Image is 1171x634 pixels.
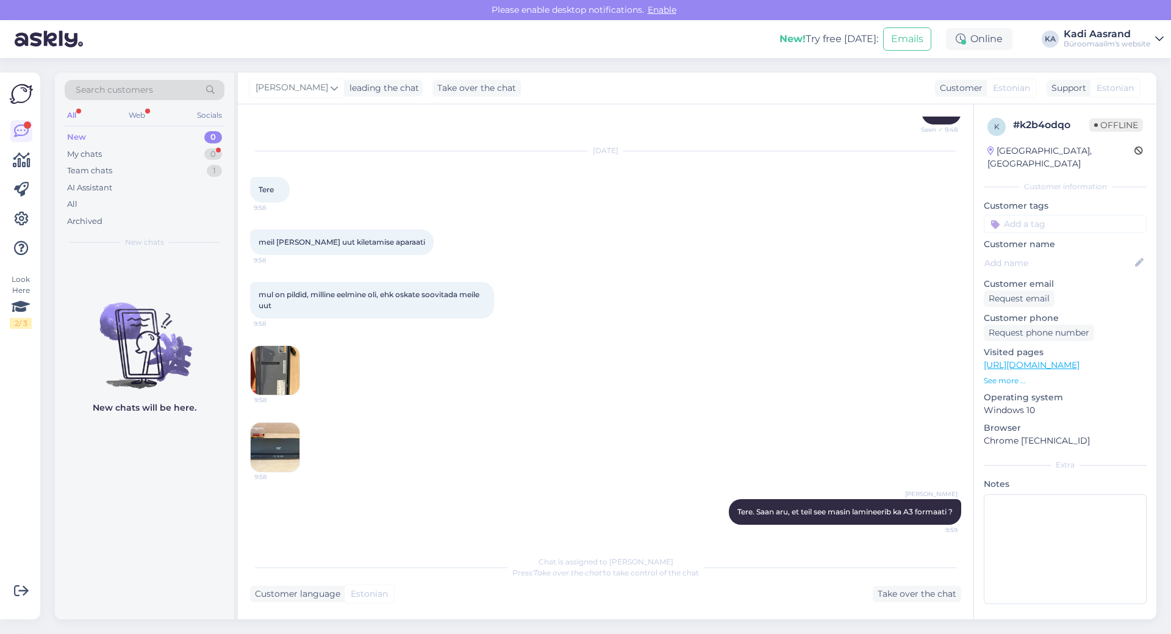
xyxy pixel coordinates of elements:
[984,181,1147,192] div: Customer information
[125,237,164,248] span: New chats
[905,489,958,499] span: [PERSON_NAME]
[883,27,931,51] button: Emails
[432,80,521,96] div: Take over the chat
[1097,82,1134,95] span: Estonian
[984,375,1147,386] p: See more ...
[993,82,1030,95] span: Estonian
[987,145,1134,170] div: [GEOGRAPHIC_DATA], [GEOGRAPHIC_DATA]
[254,256,299,265] span: 9:58
[994,122,1000,131] span: k
[539,557,673,566] span: Chat is assigned to [PERSON_NAME]
[1042,31,1059,48] div: KA
[984,312,1147,325] p: Customer phone
[1064,29,1150,39] div: Kadi Aasrand
[984,404,1147,417] p: Windows 10
[984,359,1080,370] a: [URL][DOMAIN_NAME]
[737,507,953,516] span: Tere. Saan aru, et teil see masin lamineerib ka A3 formaati ?
[984,256,1133,270] input: Add name
[254,319,299,328] span: 9:58
[204,148,222,160] div: 0
[512,568,699,577] span: Press to take control of the chat
[1013,118,1089,132] div: # k2b4odqo
[984,422,1147,434] p: Browser
[204,131,222,143] div: 0
[259,185,274,194] span: Tere
[254,395,300,405] span: 9:58
[126,107,148,123] div: Web
[259,237,425,247] span: meil [PERSON_NAME] uut kiletamise aparaati
[254,203,299,212] span: 9:58
[1064,29,1164,49] a: Kadi AasrandBüroomaailm's website
[984,434,1147,447] p: Chrome [TECHNICAL_ID]
[984,346,1147,359] p: Visited pages
[779,32,878,46] div: Try free [DATE]:
[67,131,86,143] div: New
[1089,118,1143,132] span: Offline
[250,588,340,600] div: Customer language
[93,402,196,414] p: New chats will be here.
[10,274,32,329] div: Look Here
[984,478,1147,491] p: Notes
[351,588,388,600] span: Estonian
[984,459,1147,470] div: Extra
[259,290,481,310] span: mul on pildid, milline eelmine oli, ehk oskate soovitada meile uut
[912,125,958,134] span: Seen ✓ 9:48
[946,28,1012,50] div: Online
[207,165,222,177] div: 1
[984,238,1147,251] p: Customer name
[984,215,1147,233] input: Add a tag
[55,281,234,391] img: No chats
[10,82,33,106] img: Askly Logo
[984,325,1094,341] div: Request phone number
[254,472,300,481] span: 9:58
[10,318,32,329] div: 2 / 3
[345,82,419,95] div: leading the chat
[67,148,102,160] div: My chats
[873,586,961,602] div: Take over the chat
[76,84,153,96] span: Search customers
[779,33,806,45] b: New!
[67,165,112,177] div: Team chats
[935,82,983,95] div: Customer
[532,568,603,577] i: 'Take over the chat'
[195,107,224,123] div: Socials
[67,182,112,194] div: AI Assistant
[256,81,328,95] span: [PERSON_NAME]
[251,423,299,472] img: Attachment
[644,4,680,15] span: Enable
[250,145,961,156] div: [DATE]
[984,290,1055,307] div: Request email
[912,525,958,535] span: 9:59
[1047,82,1086,95] div: Support
[984,278,1147,290] p: Customer email
[251,346,299,395] img: Attachment
[984,200,1147,212] p: Customer tags
[67,198,77,211] div: All
[984,391,1147,404] p: Operating system
[67,215,102,228] div: Archived
[65,107,79,123] div: All
[1064,39,1150,49] div: Büroomaailm's website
